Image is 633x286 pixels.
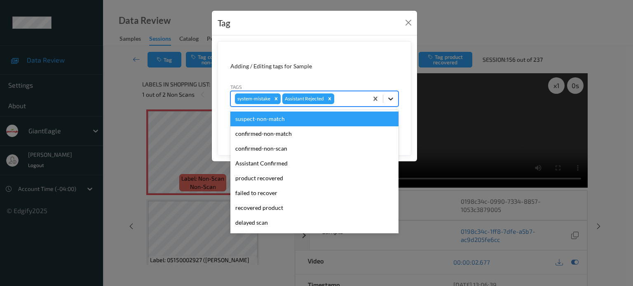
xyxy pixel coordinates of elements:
[230,112,399,126] div: suspect-non-match
[325,93,334,104] div: Remove Assistant Rejected
[282,93,325,104] div: Assistant Rejected
[272,93,281,104] div: Remove system-mistake
[230,186,399,200] div: failed to recover
[230,171,399,186] div: product recovered
[230,156,399,171] div: Assistant Confirmed
[230,230,399,245] div: Unusual activity
[230,83,242,91] label: Tags
[403,17,414,28] button: Close
[218,16,230,30] div: Tag
[235,93,272,104] div: system-mistake
[230,126,399,141] div: confirmed-non-match
[230,215,399,230] div: delayed scan
[230,141,399,156] div: confirmed-non-scan
[230,62,399,70] div: Adding / Editing tags for Sample
[230,200,399,215] div: recovered product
